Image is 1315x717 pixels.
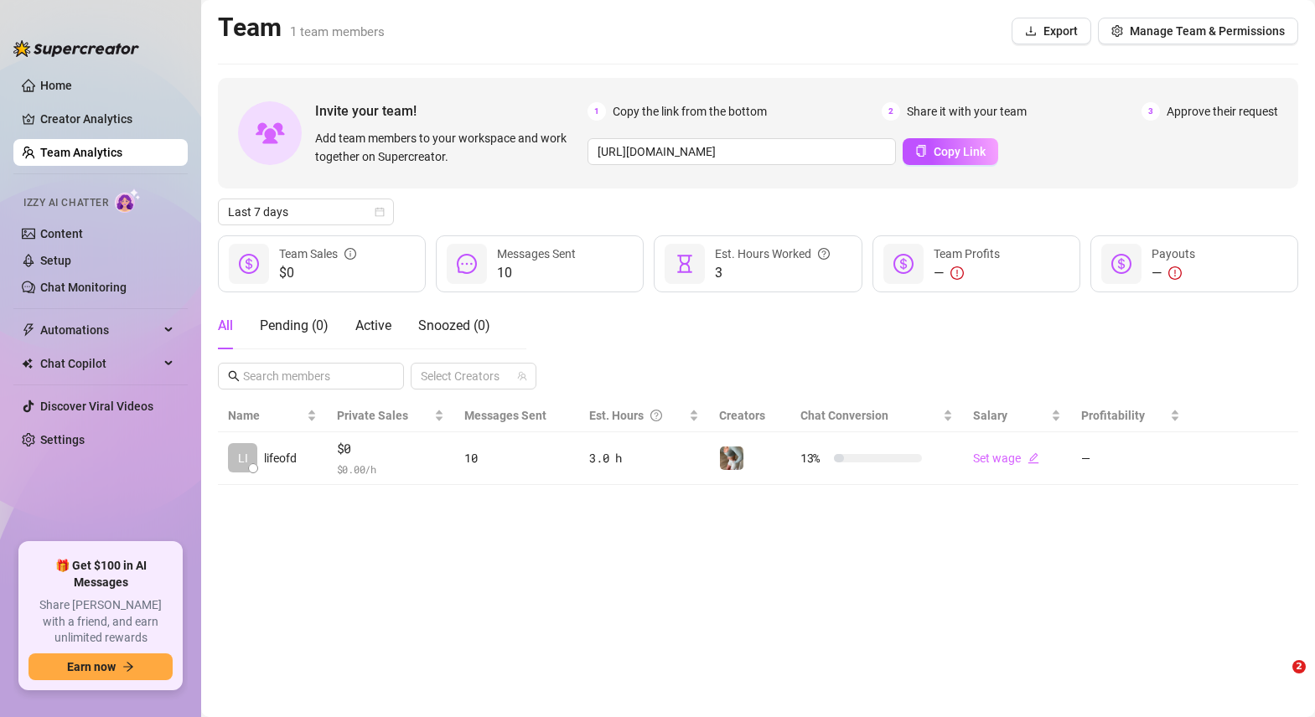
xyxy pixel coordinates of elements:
span: calendar [375,207,385,217]
th: Creators [709,400,790,432]
span: Earn now [67,660,116,673]
div: All [218,316,233,336]
a: Team Analytics [40,146,122,159]
span: dollar-circle [1111,254,1131,274]
span: Profitability [1081,409,1145,422]
span: exclamation-circle [950,266,964,280]
input: Search members [243,367,381,385]
span: 🎁 Get $100 in AI Messages [28,558,173,591]
div: — [934,263,1000,283]
span: LI [238,449,248,467]
button: Earn nowarrow-right [28,653,173,680]
span: 10 [497,263,576,283]
span: Copy Link [934,145,986,158]
h2: Team [218,12,385,44]
span: download [1025,25,1037,37]
span: Messages Sent [464,409,546,422]
a: Set wageedit [973,451,1039,465]
div: Pending ( 0 ) [260,316,329,336]
div: Est. Hours Worked [715,245,830,263]
button: Copy Link [903,138,998,165]
span: hourglass [675,254,695,274]
span: setting [1111,25,1123,37]
a: Chat Monitoring [40,281,127,294]
span: question-circle [650,406,662,425]
span: lifeofd [264,449,297,467]
span: Private Sales [337,409,408,422]
a: Discover Viral Videos [40,400,153,413]
td: — [1071,432,1190,485]
span: 2 [882,102,900,121]
span: message [457,254,477,274]
span: Payouts [1152,247,1195,260]
a: Settings [40,433,85,446]
img: Chat Copilot [22,358,33,369]
span: dollar-circle [893,254,914,274]
span: 2 [1292,660,1306,673]
span: Chat Copilot [40,350,159,377]
span: $0 [279,263,356,283]
span: copy [915,145,927,157]
span: Invite your team! [315,101,588,121]
img: logo-BBDzfeDw.svg [13,40,139,57]
span: Name [228,406,303,425]
a: Content [40,227,83,240]
span: 13 % [800,449,827,467]
span: Team Profits [934,247,1000,260]
span: Izzy AI Chatter [23,195,108,211]
span: 3 [1142,102,1160,121]
span: Approve their request [1167,102,1278,121]
span: Salary [973,409,1007,422]
span: 3 [715,263,830,283]
span: Active [355,317,391,333]
span: Chat Conversion [800,409,888,422]
span: question-circle [818,245,830,263]
span: dollar-circle [239,254,259,274]
img: AI Chatter [115,188,141,213]
span: Share it with your team [907,102,1027,121]
div: Est. Hours [589,406,686,425]
span: edit [1028,452,1039,464]
span: info-circle [344,245,356,263]
span: Automations [40,317,159,343]
span: Last 7 days [228,199,384,224]
span: Export [1043,24,1078,38]
span: exclamation-circle [1168,266,1182,280]
span: arrow-right [122,661,134,673]
span: $0 [337,439,445,459]
span: 1 team members [290,24,385,39]
span: Messages Sent [497,247,576,260]
button: Export [1012,18,1091,44]
th: Name [218,400,327,432]
span: $ 0.00 /h [337,461,445,477]
span: Snoozed ( 0 ) [418,317,490,333]
span: search [228,370,240,382]
iframe: Intercom live chat [1258,660,1298,700]
div: — [1152,263,1195,283]
span: Manage Team & Permissions [1130,24,1285,38]
a: Creator Analytics [40,106,174,132]
div: 3.0 h [589,449,699,467]
span: Add team members to your workspace and work together on Supercreator. [315,129,581,166]
img: Lifeofd [720,446,743,470]
span: Copy the link from the bottom [613,102,767,121]
span: thunderbolt [22,323,35,337]
button: Manage Team & Permissions [1098,18,1298,44]
div: 10 [464,449,569,467]
div: Team Sales [279,245,356,263]
span: 1 [588,102,606,121]
a: Setup [40,254,71,267]
a: Home [40,79,72,92]
span: team [517,371,527,381]
span: Share [PERSON_NAME] with a friend, and earn unlimited rewards [28,597,173,647]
